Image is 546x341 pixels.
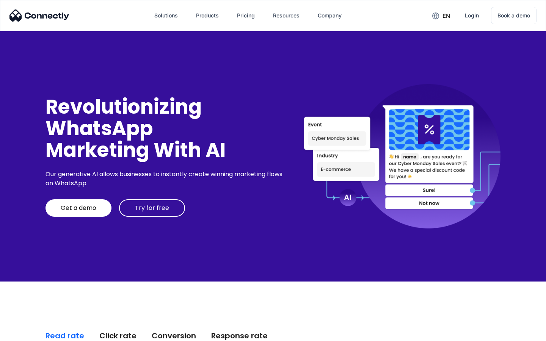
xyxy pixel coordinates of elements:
div: Revolutionizing WhatsApp Marketing With AI [45,96,285,161]
div: Try for free [135,204,169,212]
a: Try for free [119,199,185,217]
div: Conversion [152,330,196,341]
a: Pricing [231,6,261,25]
div: Get a demo [61,204,96,212]
a: Login [459,6,485,25]
div: Response rate [211,330,268,341]
img: Connectly Logo [9,9,69,22]
aside: Language selected: English [8,328,45,338]
div: Login [465,10,479,21]
div: Pricing [237,10,255,21]
div: Products [196,10,219,21]
ul: Language list [15,328,45,338]
div: Resources [273,10,300,21]
a: Book a demo [491,7,537,24]
a: Get a demo [45,199,111,217]
div: Our generative AI allows businesses to instantly create winning marketing flows on WhatsApp. [45,170,285,188]
div: Click rate [99,330,136,341]
div: Company [318,10,342,21]
div: Solutions [154,10,178,21]
div: Read rate [45,330,84,341]
div: en [442,11,450,21]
